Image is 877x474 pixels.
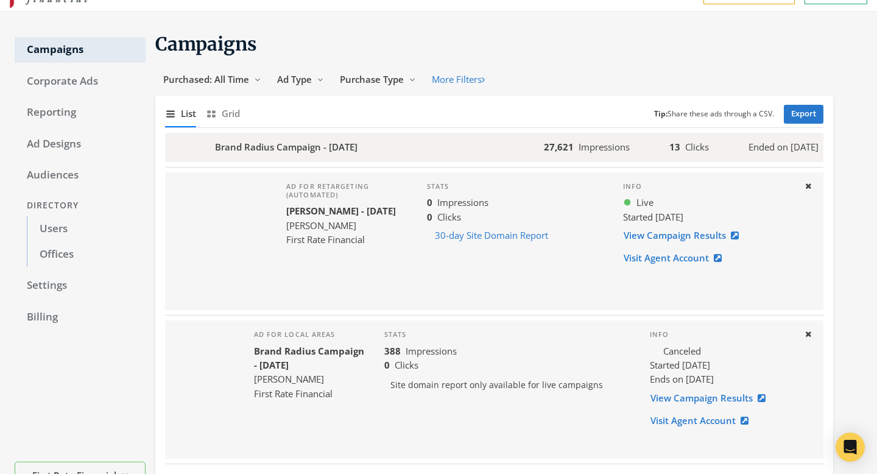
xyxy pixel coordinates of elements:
[663,344,701,358] span: Canceled
[222,107,240,121] span: Grid
[254,372,365,386] div: [PERSON_NAME]
[181,107,196,121] span: List
[15,100,146,126] a: Reporting
[286,219,407,233] div: [PERSON_NAME]
[427,224,556,247] button: 30-day Site Domain Report
[269,68,332,91] button: Ad Type
[748,140,819,154] span: Ended on [DATE]
[623,182,794,191] h4: Info
[165,133,823,162] button: Brand Radius Campaign - [DATE]27,621Impressions13ClicksEnded on [DATE]
[406,345,457,357] span: Impressions
[15,37,146,63] a: Campaigns
[215,140,357,154] b: Brand Radius Campaign - [DATE]
[155,32,257,55] span: Campaigns
[254,345,364,371] b: Brand Radius Campaign - [DATE]
[544,141,574,153] b: 27,621
[206,101,240,127] button: Grid
[384,372,630,398] p: Site domain report only available for live campaigns
[165,101,196,127] button: List
[427,211,432,223] b: 0
[836,433,865,462] div: Open Intercom Messenger
[15,163,146,188] a: Audiences
[650,358,795,372] div: Started [DATE]
[650,409,756,432] a: Visit Agent Account
[654,108,774,120] small: Share these ads through a CSV.
[654,108,667,119] b: Tip:
[650,330,795,339] h4: Info
[15,194,146,217] div: Directory
[332,68,424,91] button: Purchase Type
[340,73,404,85] span: Purchase Type
[254,387,365,401] div: First Rate Financial
[286,205,396,217] b: [PERSON_NAME] - [DATE]
[384,345,401,357] b: 388
[636,196,653,210] span: Live
[650,387,773,409] a: View Campaign Results
[579,141,630,153] span: Impressions
[685,141,709,153] span: Clicks
[27,242,146,267] a: Offices
[384,359,390,371] b: 0
[424,68,493,91] button: More Filters
[623,224,747,247] a: View Campaign Results
[650,373,714,385] span: Ends on [DATE]
[623,247,730,269] a: Visit Agent Account
[15,305,146,330] a: Billing
[15,273,146,299] a: Settings
[395,359,418,371] span: Clicks
[437,196,488,208] span: Impressions
[27,216,146,242] a: Users
[163,73,249,85] span: Purchased: All Time
[784,105,823,124] a: Export
[254,330,365,339] h4: Ad for local areas
[623,210,794,224] div: Started [DATE]
[286,182,407,200] h4: Ad for retargeting (automated)
[286,233,407,247] div: First Rate Financial
[437,211,461,223] span: Clicks
[427,182,604,191] h4: Stats
[384,330,630,339] h4: Stats
[155,68,269,91] button: Purchased: All Time
[669,141,680,153] b: 13
[15,69,146,94] a: Corporate Ads
[427,196,432,208] b: 0
[15,132,146,157] a: Ad Designs
[277,73,312,85] span: Ad Type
